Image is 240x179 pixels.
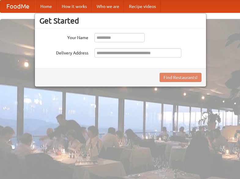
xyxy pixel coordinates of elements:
[124,0,161,13] a: Recipe videos
[39,48,88,56] label: Delivery Address
[92,0,124,13] a: Who we are
[35,0,57,13] a: Home
[57,0,92,13] a: How it works
[0,0,35,13] a: FoodMe
[39,33,88,41] label: Your Name
[39,16,201,25] h3: Get Started
[160,73,201,82] button: Find Restaurants!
